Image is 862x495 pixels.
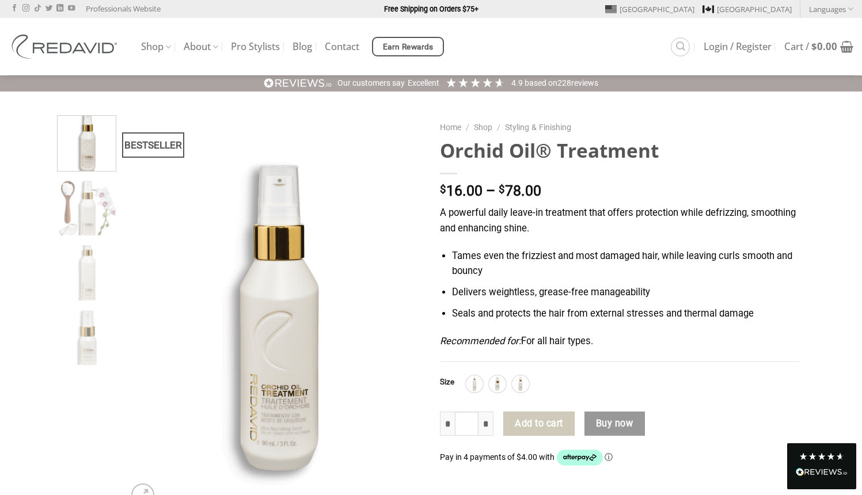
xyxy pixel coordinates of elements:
button: Add to cart [503,412,575,436]
span: Based on [525,78,557,87]
img: REVIEWS.io [796,468,848,476]
li: Tames even the frizziest and most damaged hair, while leaving curls smooth and bouncy [452,249,799,279]
span: 228 [557,78,571,87]
img: REDAVID Orchid Oil Treatment 30ml [58,310,116,368]
a: Shop [474,123,492,132]
a: [GEOGRAPHIC_DATA] [702,1,792,18]
a: Cart / $0.00 [784,34,853,59]
img: 30ml [490,376,505,391]
div: 250ml [466,375,483,393]
div: Read All Reviews [787,443,856,489]
div: 4.91 Stars [445,77,506,89]
div: Read All Reviews [796,466,848,481]
a: Shop [141,36,171,58]
a: Information - Opens a dialog [605,452,613,462]
div: 4.8 Stars [799,452,845,461]
a: Earn Rewards [372,37,444,56]
a: Search [671,37,690,56]
span: 4.9 [511,78,525,87]
img: 90ml [513,376,528,391]
a: Follow on LinkedIn [56,5,63,13]
a: Languages [809,1,853,17]
img: 250ml [467,376,482,391]
a: Blog [293,36,312,57]
span: $ [440,184,446,195]
img: REDAVID Orchid Oil Treatment 90ml [58,181,116,239]
h1: Orchid Oil® Treatment [440,138,800,163]
span: Pay in 4 payments of $4.00 with [440,452,556,462]
div: 90ml [512,375,529,393]
span: Cart / [784,42,837,51]
span: – [486,182,495,199]
a: Login / Register [704,36,772,57]
label: Size [440,378,454,386]
span: Earn Rewards [383,41,434,54]
a: Home [440,123,461,132]
span: $ [811,40,817,53]
li: Seals and protects the hair from external stresses and thermal damage [452,306,799,322]
bdi: 0.00 [811,40,837,53]
bdi: 78.00 [499,182,541,199]
button: Buy now [584,412,645,436]
img: REDAVID Orchid Oil Treatment 250ml [58,245,116,303]
span: / [466,123,469,132]
a: Follow on TikTok [34,5,41,13]
div: 30ml [489,375,506,393]
a: About [184,36,218,58]
input: Product quantity [455,412,479,436]
img: REDAVID Orchid Oil Treatment 90ml [58,113,116,171]
img: REDAVID Salon Products | United States [9,35,124,59]
div: Our customers say [337,78,405,89]
a: Follow on Facebook [11,5,18,13]
p: For all hair types. [440,334,800,349]
em: Recommended for: [440,336,521,346]
a: Follow on YouTube [68,5,75,13]
p: A powerful daily leave-in treatment that offers protection while defrizzing, smoothing and enhanc... [440,205,800,236]
bdi: 16.00 [440,182,483,199]
a: Follow on Instagram [22,5,29,13]
span: $ [499,184,505,195]
a: [GEOGRAPHIC_DATA] [605,1,694,18]
a: Follow on Twitter [45,5,52,13]
a: Pro Stylists [231,36,280,57]
img: REVIEWS.io [264,78,332,89]
a: Contact [325,36,359,57]
span: reviews [571,78,598,87]
span: Login / Register [704,42,772,51]
div: Excellent [408,78,439,89]
li: Delivers weightless, grease-free manageability [452,285,799,300]
strong: Free Shipping on Orders $75+ [384,5,479,13]
a: Styling & Finishing [505,123,571,132]
span: / [497,123,500,132]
